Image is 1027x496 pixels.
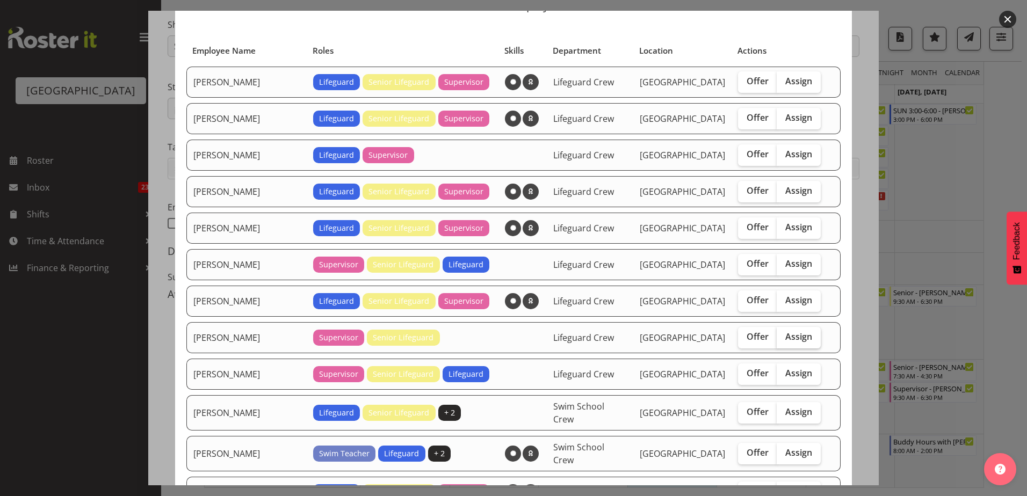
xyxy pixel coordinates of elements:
[640,448,725,459] span: [GEOGRAPHIC_DATA]
[319,448,370,459] span: Swim Teacher
[640,259,725,271] span: [GEOGRAPHIC_DATA]
[785,295,812,305] span: Assign
[553,400,604,425] span: Swim School Crew
[186,395,307,431] td: [PERSON_NAME]
[313,45,334,57] span: Roles
[747,76,769,86] span: Offer
[449,368,483,380] span: Lifeguard
[785,368,812,378] span: Assign
[186,67,307,98] td: [PERSON_NAME]
[785,185,812,196] span: Assign
[747,447,769,458] span: Offer
[785,112,812,123] span: Assign
[319,332,358,344] span: Supervisor
[640,76,725,88] span: [GEOGRAPHIC_DATA]
[186,103,307,134] td: [PERSON_NAME]
[1012,222,1022,260] span: Feedback
[319,76,354,88] span: Lifeguard
[368,186,429,198] span: Senior Lifeguard
[747,406,769,417] span: Offer
[785,406,812,417] span: Assign
[640,332,725,344] span: [GEOGRAPHIC_DATA]
[785,222,812,232] span: Assign
[785,76,812,86] span: Assign
[444,295,483,307] span: Supervisor
[747,331,769,342] span: Offer
[737,45,766,57] span: Actions
[553,368,614,380] span: Lifeguard Crew
[186,359,307,390] td: [PERSON_NAME]
[434,448,445,459] span: + 2
[368,113,429,125] span: Senior Lifeguard
[747,295,769,305] span: Offer
[368,222,429,234] span: Senior Lifeguard
[504,45,524,57] span: Skills
[785,447,812,458] span: Assign
[449,259,483,271] span: Lifeguard
[186,286,307,317] td: [PERSON_NAME]
[553,222,614,234] span: Lifeguard Crew
[640,113,725,125] span: [GEOGRAPHIC_DATA]
[747,149,769,159] span: Offer
[747,185,769,196] span: Offer
[373,332,433,344] span: Senior Lifeguard
[444,113,483,125] span: Supervisor
[785,258,812,269] span: Assign
[319,407,354,419] span: Lifeguard
[444,186,483,198] span: Supervisor
[319,259,358,271] span: Supervisor
[553,186,614,198] span: Lifeguard Crew
[319,113,354,125] span: Lifeguard
[553,259,614,271] span: Lifeguard Crew
[319,186,354,198] span: Lifeguard
[640,368,725,380] span: [GEOGRAPHIC_DATA]
[640,407,725,419] span: [GEOGRAPHIC_DATA]
[368,295,429,307] span: Senior Lifeguard
[747,112,769,123] span: Offer
[192,45,256,57] span: Employee Name
[444,407,455,419] span: + 2
[368,76,429,88] span: Senior Lifeguard
[186,249,307,280] td: [PERSON_NAME]
[640,149,725,161] span: [GEOGRAPHIC_DATA]
[747,258,769,269] span: Offer
[384,448,419,459] span: Lifeguard
[785,149,812,159] span: Assign
[368,149,408,161] span: Supervisor
[640,295,725,307] span: [GEOGRAPHIC_DATA]
[553,149,614,161] span: Lifeguard Crew
[747,222,769,232] span: Offer
[186,140,307,171] td: [PERSON_NAME]
[373,368,433,380] span: Senior Lifeguard
[553,441,604,466] span: Swim School Crew
[444,222,483,234] span: Supervisor
[319,222,354,234] span: Lifeguard
[553,113,614,125] span: Lifeguard Crew
[640,222,725,234] span: [GEOGRAPHIC_DATA]
[995,464,1006,475] img: help-xxl-2.png
[639,45,673,57] span: Location
[444,76,483,88] span: Supervisor
[186,322,307,353] td: [PERSON_NAME]
[1007,211,1027,285] button: Feedback - Show survey
[319,368,358,380] span: Supervisor
[186,213,307,244] td: [PERSON_NAME]
[553,295,614,307] span: Lifeguard Crew
[186,436,307,471] td: [PERSON_NAME]
[553,76,614,88] span: Lifeguard Crew
[553,332,614,344] span: Lifeguard Crew
[640,186,725,198] span: [GEOGRAPHIC_DATA]
[186,176,307,207] td: [PERSON_NAME]
[319,295,354,307] span: Lifeguard
[368,407,429,419] span: Senior Lifeguard
[319,149,354,161] span: Lifeguard
[553,45,601,57] span: Department
[747,368,769,378] span: Offer
[785,331,812,342] span: Assign
[373,259,433,271] span: Senior Lifeguard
